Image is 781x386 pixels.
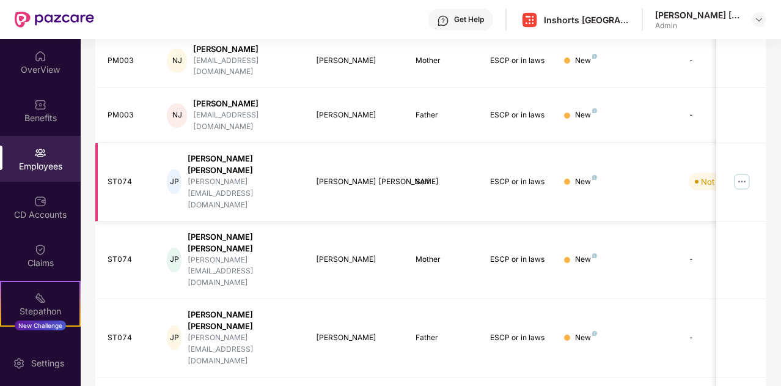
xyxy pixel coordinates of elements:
img: New Pazcare Logo [15,12,94,28]
div: New [575,254,597,265]
img: svg+xml;base64,PHN2ZyB4bWxucz0iaHR0cDovL3d3dy53My5vcmcvMjAwMC9zdmciIHdpZHRoPSI4IiBoZWlnaHQ9IjgiIH... [592,331,597,336]
img: svg+xml;base64,PHN2ZyBpZD0iU2V0dGluZy0yMHgyMCIgeG1sbnM9Imh0dHA6Ly93d3cudzMub3JnLzIwMDAvc3ZnIiB3aW... [13,357,25,369]
div: ESCP or in laws [490,254,545,265]
div: [PERSON_NAME] [PERSON_NAME] [188,153,296,176]
img: svg+xml;base64,PHN2ZyB4bWxucz0iaHR0cDovL3d3dy53My5vcmcvMjAwMC9zdmciIHdpZHRoPSI4IiBoZWlnaHQ9IjgiIH... [592,108,597,113]
div: JP [167,325,181,350]
div: Father [416,109,471,121]
div: [PERSON_NAME] [316,254,396,265]
img: svg+xml;base64,PHN2ZyBpZD0iSG9tZSIgeG1sbnM9Imh0dHA6Ly93d3cudzMub3JnLzIwMDAvc3ZnIiB3aWR0aD0iMjAiIG... [34,50,46,62]
div: Mother [416,254,471,265]
div: [EMAIL_ADDRESS][DOMAIN_NAME] [193,109,296,133]
img: svg+xml;base64,PHN2ZyB4bWxucz0iaHR0cDovL3d3dy53My5vcmcvMjAwMC9zdmciIHdpZHRoPSIyMSIgaGVpZ2h0PSIyMC... [34,292,46,304]
div: [PERSON_NAME] [PERSON_NAME] [316,176,396,188]
img: svg+xml;base64,PHN2ZyBpZD0iSGVscC0zMngzMiIgeG1sbnM9Imh0dHA6Ly93d3cudzMub3JnLzIwMDAvc3ZnIiB3aWR0aD... [437,15,449,27]
img: svg+xml;base64,PHN2ZyBpZD0iQ2xhaW0iIHhtbG5zPSJodHRwOi8vd3d3LnczLm9yZy8yMDAwL3N2ZyIgd2lkdGg9IjIwIi... [34,243,46,256]
img: svg+xml;base64,PHN2ZyB4bWxucz0iaHR0cDovL3d3dy53My5vcmcvMjAwMC9zdmciIHdpZHRoPSI4IiBoZWlnaHQ9IjgiIH... [592,253,597,258]
div: Self [416,176,471,188]
div: Get Help [454,15,484,24]
div: Stepathon [1,305,79,317]
div: PM003 [108,55,148,67]
div: [PERSON_NAME] [PERSON_NAME] [188,231,296,254]
div: [PERSON_NAME] [193,43,296,55]
div: New Challenge [15,321,66,330]
img: Inshorts%20Logo.png [521,11,538,29]
div: JP [167,248,181,272]
div: [PERSON_NAME] [193,98,296,109]
div: [PERSON_NAME] [PERSON_NAME] [188,309,296,332]
div: NJ [167,103,187,128]
div: Inshorts [GEOGRAPHIC_DATA] Advertising And Services Private Limited [544,14,629,26]
div: [PERSON_NAME] [PERSON_NAME] [655,9,741,21]
div: New [575,55,597,67]
div: [PERSON_NAME][EMAIL_ADDRESS][DOMAIN_NAME] [188,332,296,367]
img: svg+xml;base64,PHN2ZyBpZD0iRHJvcGRvd24tMzJ4MzIiIHhtbG5zPSJodHRwOi8vd3d3LnczLm9yZy8yMDAwL3N2ZyIgd2... [754,15,764,24]
td: - [679,221,766,300]
div: ST074 [108,254,148,265]
div: New [575,176,597,188]
td: - [679,88,766,143]
div: ST074 [108,332,148,344]
div: Admin [655,21,741,31]
img: svg+xml;base64,PHN2ZyB4bWxucz0iaHR0cDovL3d3dy53My5vcmcvMjAwMC9zdmciIHdpZHRoPSI4IiBoZWlnaHQ9IjgiIH... [592,54,597,59]
div: NJ [167,48,187,73]
div: [PERSON_NAME] [316,109,396,121]
div: [PERSON_NAME][EMAIL_ADDRESS][DOMAIN_NAME] [188,254,296,289]
div: ESCP or in laws [490,109,545,121]
div: Not Verified [701,176,746,188]
div: Settings [28,357,68,369]
div: PM003 [108,109,148,121]
td: - [679,34,766,89]
div: JP [167,169,181,194]
img: svg+xml;base64,PHN2ZyBpZD0iQmVuZWZpdHMiIHhtbG5zPSJodHRwOi8vd3d3LnczLm9yZy8yMDAwL3N2ZyIgd2lkdGg9Ij... [34,98,46,111]
div: ESCP or in laws [490,55,545,67]
div: New [575,332,597,344]
div: ESCP or in laws [490,176,545,188]
div: New [575,109,597,121]
div: Father [416,332,471,344]
div: ESCP or in laws [490,332,545,344]
div: ST074 [108,176,148,188]
div: [PERSON_NAME] [316,55,396,67]
img: svg+xml;base64,PHN2ZyB4bWxucz0iaHR0cDovL3d3dy53My5vcmcvMjAwMC9zdmciIHdpZHRoPSI4IiBoZWlnaHQ9IjgiIH... [592,175,597,180]
img: manageButton [732,172,752,191]
img: svg+xml;base64,PHN2ZyBpZD0iQ0RfQWNjb3VudHMiIGRhdGEtbmFtZT0iQ0QgQWNjb3VudHMiIHhtbG5zPSJodHRwOi8vd3... [34,195,46,207]
img: svg+xml;base64,PHN2ZyBpZD0iRW1wbG95ZWVzIiB4bWxucz0iaHR0cDovL3d3dy53My5vcmcvMjAwMC9zdmciIHdpZHRoPS... [34,147,46,159]
div: Mother [416,55,471,67]
td: - [679,299,766,377]
div: [PERSON_NAME] [316,332,396,344]
div: [EMAIL_ADDRESS][DOMAIN_NAME] [193,55,296,78]
div: [PERSON_NAME][EMAIL_ADDRESS][DOMAIN_NAME] [188,176,296,211]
